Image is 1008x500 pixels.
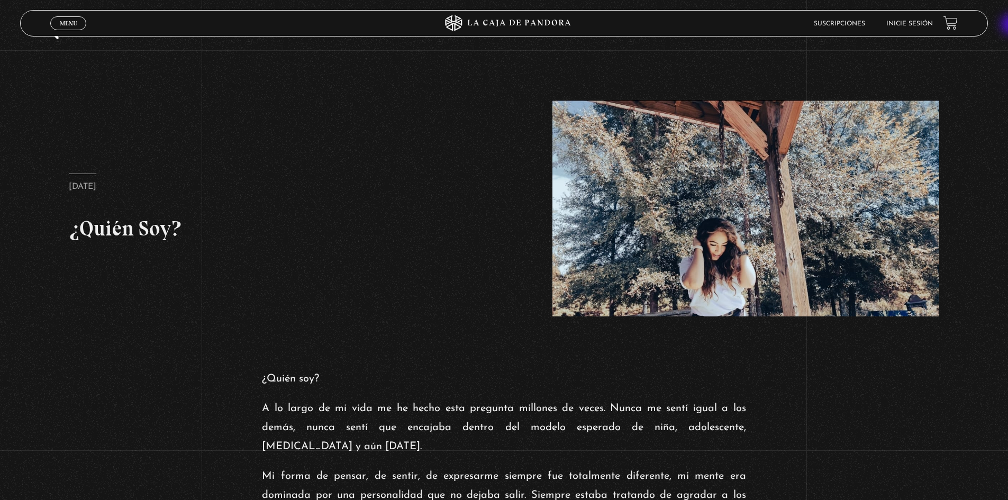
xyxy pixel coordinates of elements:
span: Menu [60,20,77,26]
p: ¿Quién soy? [262,369,746,388]
h2: ¿Quién Soy? [69,213,456,243]
p: [DATE] [69,174,96,195]
a: View your shopping cart [943,16,958,30]
a: Inicie sesión [886,21,933,27]
a: Suscripciones [814,21,865,27]
span: Cerrar [56,29,81,37]
p: A lo largo de mi vida me he hecho esta pregunta millones de veces. Nunca me sentí igual a los dem... [262,399,746,456]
